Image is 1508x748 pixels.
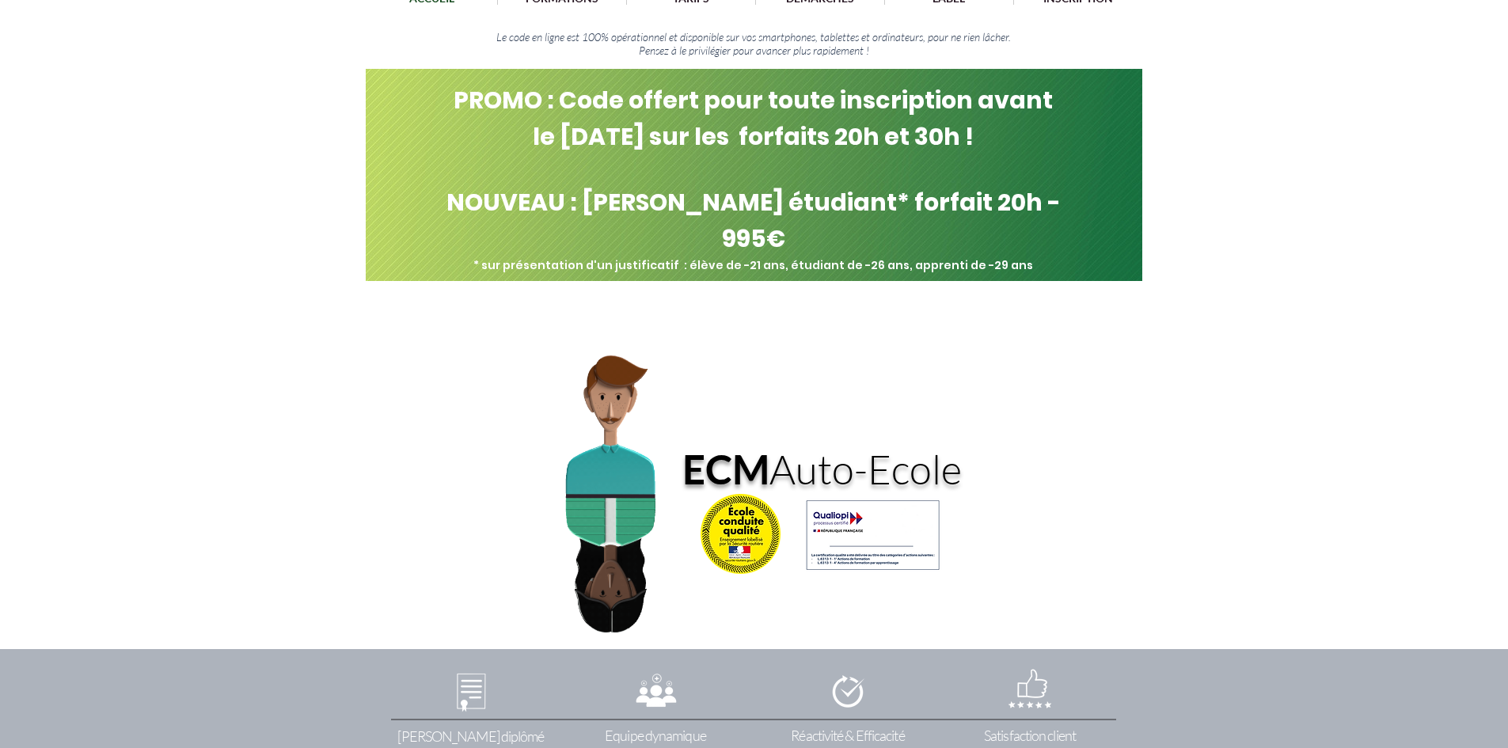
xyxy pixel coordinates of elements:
img: Satisfaction_ECM 2.png [1000,655,1060,730]
img: Efficacité_ECM 2.png [826,665,869,719]
img: Fond vert dégradé [366,69,1142,302]
span: * sur présentation d'un justificatif : élève de -21 ans, étudiant de -26 ans, apprenti de -29 ans [473,257,1033,273]
span: Le code en ligne est 100% opérationnel et disponible sur vos smartphones, tablettes et ordinateur... [496,30,1011,44]
span: Pensez à le privilégier pour avancer plus rapidement ! [639,44,869,57]
img: 800_6169b277af33e.webp [701,494,781,574]
img: Illustration_sans_titre 5.png [795,493,950,573]
span: NOUVEAU : [PERSON_NAME] étudiant* forfait 20h - 995€ [446,185,1061,256]
img: Équipe_ECM 2.png [627,655,686,730]
span: Réactivité & Efficacité [791,727,904,744]
span: PROMO : Code offert pour toute inscription avant le [DATE] sur les forfaits 20h et 30h ! [454,83,1053,154]
span: Auto-Ecole [769,444,962,493]
a: ECM [682,445,769,493]
span: Equipe dynamique [605,727,706,744]
span: Satisfaction client [984,727,1076,744]
iframe: Wix Chat [1215,496,1508,748]
img: Certificat_ECM 2.png [452,667,491,716]
span: [PERSON_NAME] diplômé [397,727,544,745]
img: GIF ECM FINAL.gif [446,318,787,748]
